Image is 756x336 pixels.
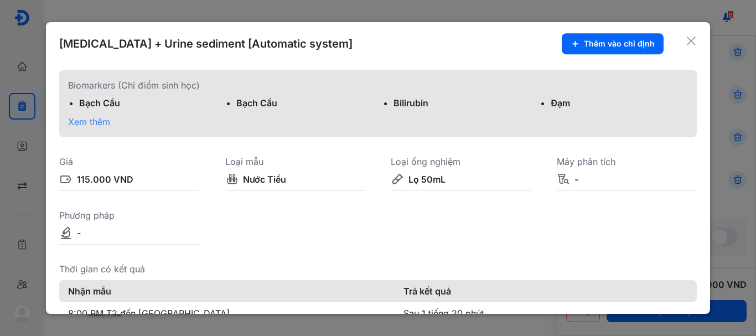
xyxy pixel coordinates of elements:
div: 115.000 VND [77,173,133,186]
div: Loại mẫu [225,155,365,168]
div: Bilirubin [393,96,531,110]
div: Lọ 50mL [408,173,446,186]
div: Loại ống nghiệm [391,155,531,168]
th: Nhận mẫu [59,280,395,302]
td: 8:00 PM T2 đến [GEOGRAPHIC_DATA] [59,302,395,325]
span: Xem thêm [68,116,110,127]
div: Thời gian có kết quả [59,262,697,276]
th: Trả kết quả [395,280,697,302]
div: Phương pháp [59,209,199,222]
div: [MEDICAL_DATA] + Urine sediment [Automatic system] [59,36,353,51]
div: Bạch Cầu [236,96,374,110]
div: Bạch Cầu [79,96,216,110]
div: Biomarkers (Chỉ điểm sinh học) [68,79,688,92]
div: Máy phân tích [557,155,697,168]
td: Sau 1 tiếng 20 phút [395,302,697,325]
div: Đạm [551,96,688,110]
div: - [77,226,81,240]
div: Giá [59,155,199,168]
button: Thêm vào chỉ định [562,33,664,54]
div: - [574,173,578,186]
div: Nước Tiểu [243,173,286,186]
